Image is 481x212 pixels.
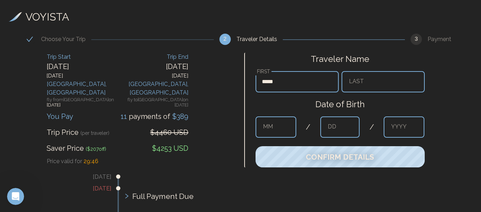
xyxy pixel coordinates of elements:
h3: [DATE] [4,184,111,193]
div: / [301,121,315,133]
div: [DATE] [118,72,188,80]
span: $4253 USD [152,144,188,153]
div: [DATE] [118,61,188,72]
div: [GEOGRAPHIC_DATA] , [GEOGRAPHIC_DATA] [47,80,118,97]
div: Traveler Details [236,35,283,44]
div: Saver Price [47,143,106,154]
div: Trip End [118,53,188,61]
h2: Traveler Name [256,53,425,65]
div: / [365,121,379,133]
span: ($ 207 off) [86,146,106,152]
span: Price valid for [47,158,82,165]
div: You Pay [47,111,73,122]
div: Trip Start [47,53,118,61]
div: 2 [219,34,231,45]
span: Full Payment Due [132,191,194,202]
span: (per traveler) [80,130,109,136]
div: Choose Your Trip [41,35,91,44]
h3: VOYISTA [25,9,69,25]
div: Trip Price [47,127,109,138]
button: Confirm Details [256,146,425,167]
div: [DATE] [47,61,118,72]
div: [DATE] [47,72,118,80]
span: 11 [121,112,129,121]
div: Payment [428,35,457,44]
h2: Date of Birth [256,98,425,111]
div: fly to [GEOGRAPHIC_DATA] on [DATE] [118,97,188,109]
span: 29 : 46 [84,158,98,165]
span: [DATE] [47,102,61,108]
a: VOYISTA [9,9,69,25]
img: Voyista Logo [9,12,22,22]
div: payment s of [121,111,188,122]
span: $4460 USD [150,128,188,137]
div: fly from [GEOGRAPHIC_DATA] on [47,97,118,109]
span: $ 389 [170,112,188,121]
h3: [DATE] [4,173,111,181]
iframe: Intercom live chat [7,188,24,205]
div: [GEOGRAPHIC_DATA] , [GEOGRAPHIC_DATA] [118,80,188,97]
div: 3 [411,34,422,45]
span: Confirm Details [306,153,374,161]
